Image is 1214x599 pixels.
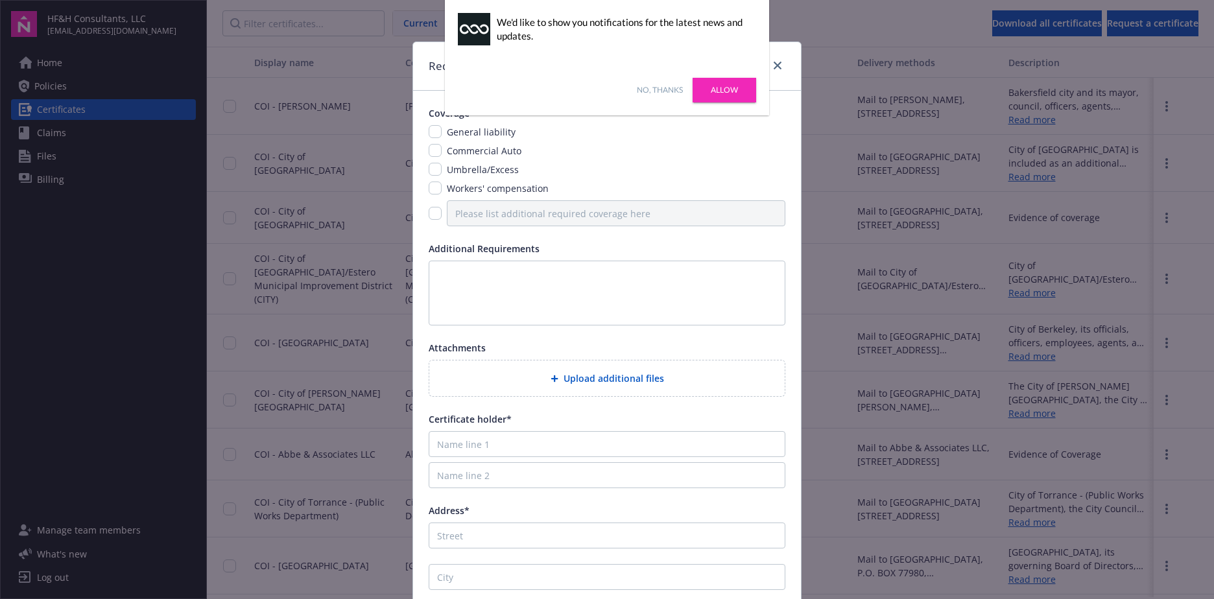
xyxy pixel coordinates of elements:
div: Upload additional files [429,360,785,397]
input: Please list additional required coverage here [447,200,785,226]
span: Address* [429,504,470,517]
span: Umbrella/Excess [447,163,519,176]
div: We'd like to show you notifications for the latest news and updates. [497,16,750,43]
input: City [429,564,785,590]
h1: Request a certificate [429,58,532,75]
span: Attachments [429,342,486,354]
a: Allow [693,78,756,102]
span: Workers' compensation [447,182,549,194]
a: No, thanks [637,84,683,96]
a: close [770,58,785,73]
span: Commercial Auto [447,145,521,157]
span: Upload additional files [564,371,664,385]
span: Certificate holder* [429,413,512,425]
span: General liability [447,126,516,138]
input: Name line 2 [429,462,785,488]
input: Name line 1 [429,431,785,457]
span: Coverage [429,107,470,119]
span: Additional Requirements [429,242,540,255]
input: Street [429,523,785,548]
